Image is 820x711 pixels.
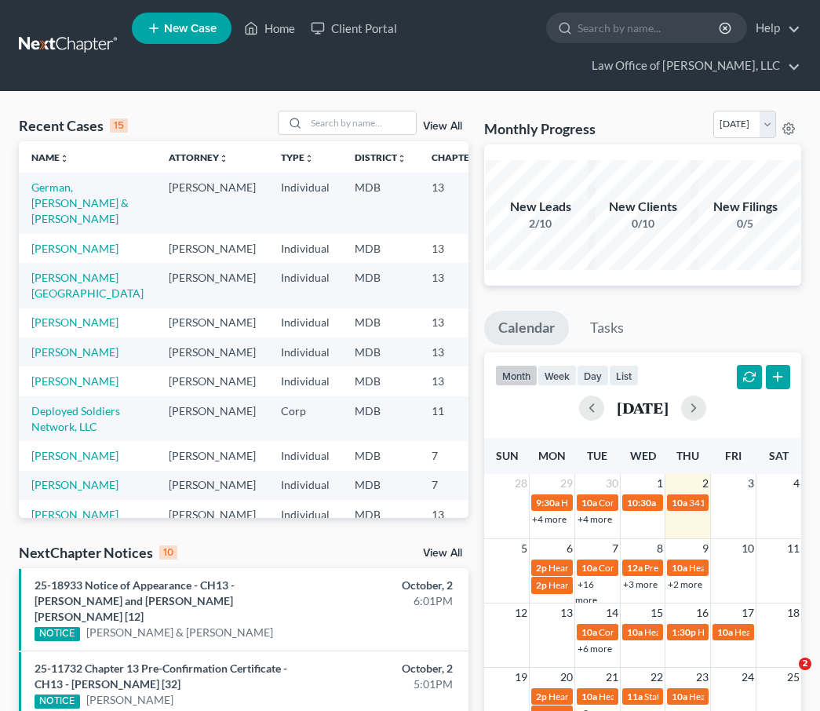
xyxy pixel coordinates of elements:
span: Hearing on Scope of Stay [561,497,662,509]
span: 10a [672,691,687,702]
iframe: Intercom live chat [767,658,804,695]
td: Individual [268,471,342,500]
span: 16 [694,603,710,622]
a: [PERSON_NAME] [31,345,118,359]
a: [PERSON_NAME] [31,242,118,255]
a: Typeunfold_more [281,151,314,163]
td: [PERSON_NAME] [156,441,268,470]
div: 6:01PM [324,593,453,609]
a: +6 more [578,643,612,654]
span: 19 [513,668,529,687]
a: [PERSON_NAME][GEOGRAPHIC_DATA] [31,271,144,300]
span: 11 [785,539,801,558]
span: 24 [740,668,756,687]
td: 13 [419,337,497,366]
td: Individual [268,366,342,396]
td: MDB [342,366,419,396]
div: October, 2 [324,661,453,676]
td: [PERSON_NAME] [156,500,268,529]
span: 3 [746,474,756,493]
span: 10a [717,626,733,638]
div: 0/10 [588,216,698,232]
span: Confirmation hearing for [PERSON_NAME] [599,562,777,574]
a: +4 more [532,513,567,525]
span: 15 [649,603,665,622]
span: Hearing for [PERSON_NAME] [599,691,721,702]
td: [PERSON_NAME] [156,173,268,233]
a: 25-18933 Notice of Appearance - CH13 - [PERSON_NAME] and [PERSON_NAME] [PERSON_NAME] [12] [35,578,235,623]
a: +4 more [578,513,612,525]
i: unfold_more [219,154,228,163]
span: 2p [536,579,547,591]
span: Status Conference for [644,691,734,702]
td: Individual [268,308,342,337]
i: unfold_more [304,154,314,163]
span: 29 [559,474,574,493]
span: 10a [672,497,687,509]
div: New Leads [486,198,596,216]
span: Hearing for [PERSON_NAME] [689,562,811,574]
td: MDB [342,471,419,500]
td: Individual [268,234,342,263]
a: Chapterunfold_more [432,151,485,163]
span: 10a [627,626,643,638]
a: [PERSON_NAME] [86,692,173,708]
td: Individual [268,173,342,233]
a: [PERSON_NAME] [31,449,118,462]
td: MDB [342,337,419,366]
a: 25-11732 Chapter 13 Pre-Confirmation Certificate - CH13 - [PERSON_NAME] [32] [35,662,287,691]
span: 18 [785,603,801,622]
div: October, 2 [324,578,453,593]
span: 7 [610,539,620,558]
span: Wed [630,449,656,462]
span: Sat [769,449,789,462]
span: 341(a) Meeting for [689,497,766,509]
td: [PERSON_NAME] [156,366,268,396]
a: +16 more [575,578,597,606]
span: 2 [799,658,811,670]
span: 17 [740,603,756,622]
span: 28 [513,474,529,493]
span: Hearing for [PERSON_NAME] [548,579,671,591]
a: Help [748,14,800,42]
span: 12a [627,562,643,574]
div: 2/10 [486,216,596,232]
td: [PERSON_NAME] [156,337,268,366]
span: Sun [496,449,519,462]
a: View All [423,548,462,559]
a: Law Office of [PERSON_NAME], LLC [584,52,800,80]
a: [PERSON_NAME] [31,374,118,388]
span: 12 [513,603,529,622]
a: +2 more [668,578,702,590]
span: 10a [581,626,597,638]
button: day [577,365,609,386]
span: Hearing for [PERSON_NAME] [548,562,671,574]
span: Mon [538,449,566,462]
a: Nameunfold_more [31,151,69,163]
td: 13 [419,308,497,337]
span: 21 [604,668,620,687]
span: 1:30p [672,626,696,638]
div: Recent Cases [19,116,128,135]
span: Hearing for [PERSON_NAME] [644,626,767,638]
td: MDB [342,173,419,233]
td: [PERSON_NAME] [156,396,268,441]
span: 6 [565,539,574,558]
td: 11 [419,396,497,441]
span: 8 [655,539,665,558]
span: 14 [604,603,620,622]
td: [PERSON_NAME] [156,234,268,263]
button: list [609,365,639,386]
span: Thu [676,449,699,462]
div: NOTICE [35,627,80,641]
span: 23 [694,668,710,687]
span: 4 [792,474,801,493]
span: Hearing for [PERSON_NAME] [689,691,811,702]
a: Home [236,14,303,42]
span: Pre-Status Report [644,562,717,574]
span: 20 [559,668,574,687]
td: 13 [419,366,497,396]
span: Hearing for [PERSON_NAME] [548,691,671,702]
span: 10a [581,562,597,574]
td: Corp [268,396,342,441]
